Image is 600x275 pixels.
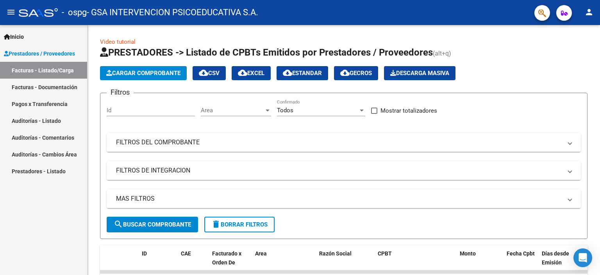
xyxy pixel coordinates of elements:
[542,250,569,266] span: Días desde Emisión
[378,250,392,257] span: CPBT
[106,70,180,77] span: Cargar Comprobante
[107,87,134,98] h3: Filtros
[107,133,581,152] mat-expansion-panel-header: FILTROS DEL COMPROBANTE
[390,70,449,77] span: Descarga Masiva
[116,138,562,147] mat-panel-title: FILTROS DEL COMPROBANTE
[87,4,258,21] span: - GSA INTERVENCION PSICOEDUCATIVA S.A.
[283,70,322,77] span: Estandar
[212,250,241,266] span: Facturado x Orden De
[114,219,123,229] mat-icon: search
[380,106,437,115] span: Mostrar totalizadores
[433,50,451,57] span: (alt+q)
[277,66,328,80] button: Estandar
[204,217,275,232] button: Borrar Filtros
[238,70,264,77] span: EXCEL
[107,217,198,232] button: Buscar Comprobante
[277,107,293,114] span: Todos
[199,68,208,77] mat-icon: cloud_download
[584,7,594,17] mat-icon: person
[116,166,562,175] mat-panel-title: FILTROS DE INTEGRACION
[107,189,581,208] mat-expansion-panel-header: MAS FILTROS
[114,221,191,228] span: Buscar Comprobante
[340,68,350,77] mat-icon: cloud_download
[199,70,220,77] span: CSV
[340,70,372,77] span: Gecros
[319,250,352,257] span: Razón Social
[384,66,455,80] app-download-masive: Descarga masiva de comprobantes (adjuntos)
[255,250,267,257] span: Area
[384,66,455,80] button: Descarga Masiva
[62,4,87,21] span: - ospg
[211,221,268,228] span: Borrar Filtros
[100,66,187,80] button: Cargar Comprobante
[232,66,271,80] button: EXCEL
[507,250,535,257] span: Fecha Cpbt
[201,107,264,114] span: Area
[100,38,136,45] a: Video tutorial
[193,66,226,80] button: CSV
[107,161,581,180] mat-expansion-panel-header: FILTROS DE INTEGRACION
[573,248,592,267] div: Open Intercom Messenger
[334,66,378,80] button: Gecros
[4,32,24,41] span: Inicio
[211,219,221,229] mat-icon: delete
[116,194,562,203] mat-panel-title: MAS FILTROS
[100,47,433,58] span: PRESTADORES -> Listado de CPBTs Emitidos por Prestadores / Proveedores
[142,250,147,257] span: ID
[460,250,476,257] span: Monto
[283,68,292,77] mat-icon: cloud_download
[4,49,75,58] span: Prestadores / Proveedores
[6,7,16,17] mat-icon: menu
[181,250,191,257] span: CAE
[238,68,247,77] mat-icon: cloud_download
